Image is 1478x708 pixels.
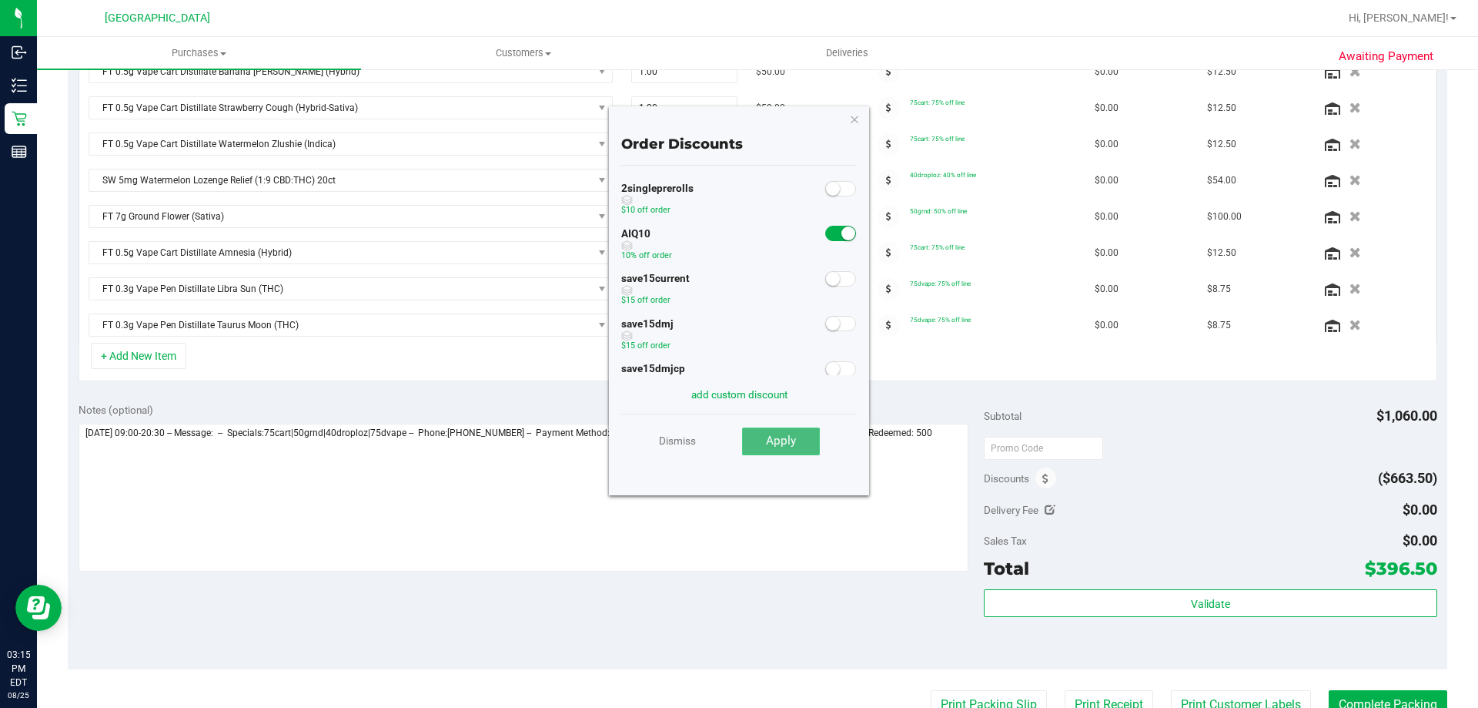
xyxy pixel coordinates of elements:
span: NO DATA FOUND [89,96,613,119]
span: $54.00 [1207,173,1236,188]
span: Purchases [37,46,361,60]
span: $15 off order [621,295,670,305]
span: discount can be used with other discounts [621,195,694,206]
span: [GEOGRAPHIC_DATA] [105,12,210,25]
button: + Add New Item [91,343,186,369]
div: save15dmj [621,317,674,358]
span: $50.00 [756,65,785,79]
span: FT 7g Ground Flower (Sativa) [89,206,593,227]
button: Validate [984,589,1436,617]
span: $396.50 [1365,558,1437,579]
span: $0.00 [1095,210,1119,224]
span: Sales Tax [984,535,1027,547]
span: $8.75 [1207,282,1231,297]
span: FT 0.5g Vape Cart Distillate Banana [PERSON_NAME] (Hybrid) [89,61,593,82]
span: Deliveries [805,46,889,60]
span: 10% off order [621,250,672,260]
span: $50.00 [756,101,785,116]
i: Edit Delivery Fee [1045,505,1055,515]
span: $12.50 [1207,137,1236,152]
span: $0.00 [1095,65,1119,79]
div: save15current [621,271,690,313]
span: discount can be used with other discounts [621,331,674,341]
input: 1.00 [632,61,737,82]
span: $0.00 [1095,282,1119,297]
span: 50grnd: 50% off line [910,207,967,215]
span: NO DATA FOUND [89,277,613,300]
span: $10 off order [621,205,670,215]
a: Customers [361,37,685,69]
span: SW 5mg Watermelon Lozenge Relief (1:9 CBD:THC) 20ct [89,169,593,191]
span: $0.00 [1095,173,1119,188]
span: NO DATA FOUND [89,241,613,264]
span: FT 0.5g Vape Cart Distillate Watermelon Zlushie (Indica) [89,133,593,155]
span: 75cart: 75% off line [910,243,965,251]
span: NO DATA FOUND [89,205,613,228]
div: AIQ10 [621,226,672,268]
span: Delivery Fee [984,504,1038,516]
span: NO DATA FOUND [89,314,613,337]
span: $0.00 [1403,532,1437,549]
span: discount can be used with other discounts [621,285,690,296]
button: Apply [742,428,820,455]
input: 1.00 [632,97,737,119]
span: NO DATA FOUND [89,60,613,83]
span: 75cart: 75% off line [910,135,965,143]
span: discount can be used with other discounts [621,240,672,251]
span: $12.50 [1207,65,1236,79]
span: Notes (optional) [79,404,153,416]
input: Promo Code [984,437,1103,460]
span: 75cart: 75% off line [910,99,965,106]
span: $0.00 [1095,318,1119,333]
span: Customers [362,46,684,60]
span: $0.00 [1095,137,1119,152]
span: Apply [766,434,796,448]
h4: Order Discounts [621,137,857,153]
span: $8.75 [1207,318,1231,333]
span: $12.50 [1207,246,1236,260]
span: Total [984,558,1029,579]
span: Hi, [PERSON_NAME]! [1349,12,1449,24]
inline-svg: Inventory [12,78,27,93]
span: $100.00 [1207,210,1242,224]
span: Awaiting Payment [1339,48,1433,65]
span: $12.50 [1207,101,1236,116]
span: FT 0.3g Vape Pen Distillate Libra Sun (THC) [89,278,593,300]
span: $0.00 [1095,101,1119,116]
span: $15 off order [621,341,670,351]
span: FT 0.5g Vape Cart Distillate Amnesia (Hybrid) [89,242,593,263]
span: NO DATA FOUND [89,169,613,192]
a: Deliveries [685,37,1009,69]
iframe: Resource center [15,585,62,631]
div: 2singleprerolls [621,181,694,223]
div: save15dmjcp [621,361,685,403]
span: $1,060.00 [1376,408,1437,424]
inline-svg: Reports [12,144,27,159]
span: NO DATA FOUND [89,133,613,156]
inline-svg: Inbound [12,45,27,60]
span: 75dvape: 75% off line [910,316,971,324]
p: 03:15 PM EDT [7,648,30,690]
inline-svg: Retail [12,111,27,126]
a: Dismiss [659,427,696,455]
span: $0.00 [1403,502,1437,518]
span: 40droploz: 40% off line [910,171,976,179]
a: Purchases [37,37,361,69]
span: FT 0.3g Vape Pen Distillate Taurus Moon (THC) [89,314,593,336]
span: FT 0.5g Vape Cart Distillate Strawberry Cough (Hybrid-Sativa) [89,97,593,119]
span: Subtotal [984,410,1022,422]
span: Discounts [984,465,1029,492]
p: 08/25 [7,690,30,701]
span: $0.00 [1095,246,1119,260]
span: 75dvape: 75% off line [910,280,971,287]
a: add custom discount [691,388,787,401]
span: Validate [1191,598,1230,610]
span: ($663.50) [1378,470,1437,486]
